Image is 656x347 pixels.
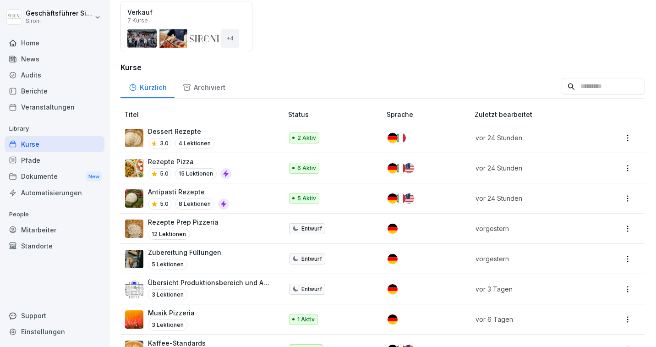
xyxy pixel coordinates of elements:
p: 6 Aktiv [297,164,316,172]
a: Veranstaltungen [5,99,104,115]
p: Musik Pizzeria [148,308,195,318]
p: 5.0 [160,170,169,178]
p: People [5,207,104,222]
p: Sironi [26,18,93,24]
a: Archiviert [175,75,233,98]
a: Home [5,35,104,51]
p: 5 Lektionen [148,259,187,270]
a: Automatisierungen [5,185,104,201]
img: us.svg [404,193,414,204]
a: Pfade [5,152,104,168]
a: DokumenteNew [5,168,104,185]
p: 3 Lektionen [148,319,187,330]
a: Mitarbeiter [5,222,104,238]
p: Antipasti Rezepte [148,187,229,197]
p: Entwurf [301,225,322,233]
img: t8ry6q6yg4tyn67dbydlhqpn.png [125,220,143,238]
img: de.svg [388,163,398,173]
img: yywuv9ckt9ax3nq56adns8w7.png [125,280,143,298]
img: it.svg [396,133,406,143]
p: vorgestern [476,254,590,264]
img: it.svg [396,163,406,173]
div: Support [5,308,104,324]
p: 1 Aktiv [297,315,315,324]
p: vor 3 Tagen [476,284,590,294]
p: Library [5,121,104,136]
p: 5.0 [160,200,169,208]
img: us.svg [404,163,414,173]
h3: Kurse [120,62,645,73]
p: 8 Lektionen [175,198,214,209]
p: Zuletzt bearbeitet [475,110,601,119]
img: pak3lu93rb7wwt42kbfr1gbm.png [125,189,143,208]
p: 7 Kurse [127,17,148,24]
img: de.svg [388,133,398,143]
a: Kurse [5,136,104,152]
img: de.svg [388,284,398,294]
a: Verkauf7 Kurse+4 [120,1,252,52]
p: 3 Lektionen [148,289,187,300]
a: Audits [5,67,104,83]
p: 5 Aktiv [297,194,316,203]
p: Entwurf [301,285,322,293]
p: Status [288,110,383,119]
p: 2 Aktiv [297,134,316,142]
p: Übersicht Produktionsbereich und Abläufe [148,278,273,287]
p: Zubereitung Füllungen [148,248,221,257]
img: de.svg [388,314,398,325]
p: Rezepte Pizza [148,157,231,166]
p: Dessert Rezepte [148,127,214,136]
p: 4 Lektionen [175,138,214,149]
p: vor 24 Stunden [476,193,590,203]
p: vor 24 Stunden [476,133,590,143]
p: Geschäftsführer Sironi [26,10,93,17]
a: Standorte [5,238,104,254]
img: sgzbwvgoo4yrpflre49udgym.png [125,310,143,329]
a: Einstellungen [5,324,104,340]
p: Titel [124,110,284,119]
p: Sprache [387,110,470,119]
div: Dokumente [5,168,104,185]
div: New [86,171,102,182]
p: 12 Lektionen [148,229,190,240]
div: + 4 [221,29,239,48]
p: vor 6 Tagen [476,314,590,324]
img: it.svg [396,193,406,204]
img: de.svg [388,193,398,204]
p: Rezepte Prep Pizzeria [148,217,219,227]
a: Kürzlich [120,75,175,98]
img: fr9tmtynacnbc68n3kf2tpkd.png [125,129,143,147]
img: p05qwohz0o52ysbx64gsjie8.png [125,250,143,268]
p: 15 Lektionen [175,168,217,179]
p: 3.0 [160,139,169,148]
img: de.svg [388,224,398,234]
a: Berichte [5,83,104,99]
img: de.svg [388,254,398,264]
p: vor 24 Stunden [476,163,590,173]
p: vorgestern [476,224,590,233]
img: tz25f0fmpb70tuguuhxz5i1d.png [125,159,143,177]
p: Verkauf [127,8,153,16]
p: Entwurf [301,255,322,263]
a: News [5,51,104,67]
